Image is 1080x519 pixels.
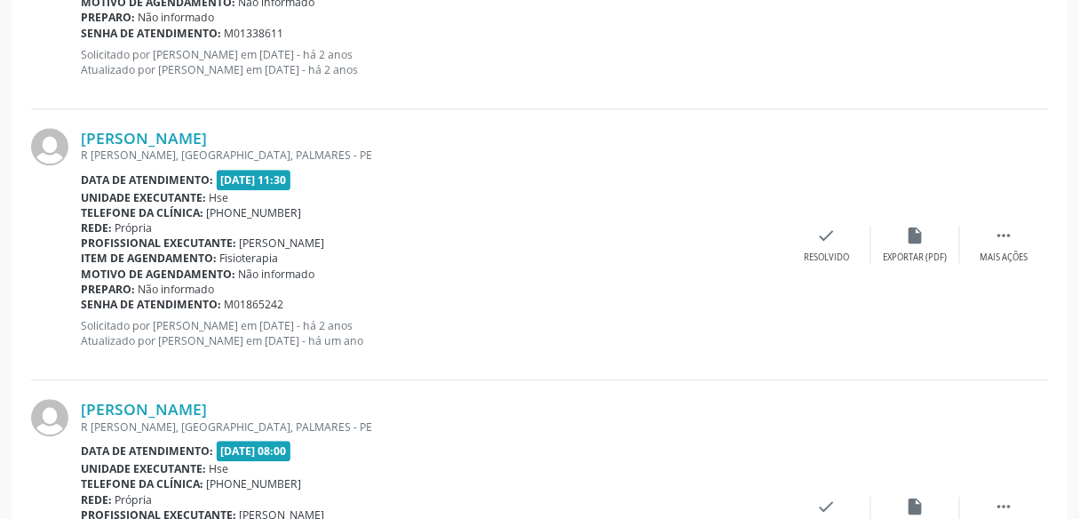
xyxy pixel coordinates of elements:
span: [DATE] 08:00 [217,441,291,461]
i: insert_drive_file [906,497,925,516]
p: Solicitado por [PERSON_NAME] em [DATE] - há 2 anos Atualizado por [PERSON_NAME] em [DATE] - há um... [81,318,782,348]
span: [PHONE_NUMBER] [207,205,302,220]
b: Item de agendamento: [81,251,217,266]
i: insert_drive_file [906,226,925,245]
div: Exportar (PDF) [884,252,948,264]
b: Telefone da clínica: [81,476,203,491]
b: Profissional executante: [81,236,236,251]
b: Data de atendimento: [81,172,213,188]
span: [PHONE_NUMBER] [207,476,302,491]
span: M01338611 [225,26,284,41]
span: M01865242 [225,297,284,312]
div: R [PERSON_NAME], [GEOGRAPHIC_DATA], PALMARES - PE [81,148,782,163]
b: Data de atendimento: [81,443,213,459]
img: img [31,128,68,165]
b: Preparo: [81,10,135,25]
div: R [PERSON_NAME], [GEOGRAPHIC_DATA], PALMARES - PE [81,419,782,435]
img: img [31,399,68,436]
span: Hse [210,461,229,476]
b: Senha de atendimento: [81,297,221,312]
div: Resolvido [804,252,849,264]
span: Fisioterapia [220,251,279,266]
i:  [995,226,1014,245]
span: [PERSON_NAME] [240,236,325,251]
i: check [817,497,837,516]
span: Não informado [139,282,215,297]
b: Telefone da clínica: [81,205,203,220]
span: Própria [115,492,153,507]
b: Rede: [81,220,112,236]
div: Mais ações [981,252,1028,264]
b: Unidade executante: [81,190,206,205]
b: Unidade executante: [81,461,206,476]
span: [DATE] 11:30 [217,170,291,190]
b: Preparo: [81,282,135,297]
i:  [995,497,1014,516]
span: Não informado [239,267,315,282]
i: check [817,226,837,245]
span: Não informado [139,10,215,25]
b: Motivo de agendamento: [81,267,235,282]
span: Própria [115,220,153,236]
b: Rede: [81,492,112,507]
a: [PERSON_NAME] [81,128,207,148]
b: Senha de atendimento: [81,26,221,41]
span: Hse [210,190,229,205]
a: [PERSON_NAME] [81,399,207,419]
p: Solicitado por [PERSON_NAME] em [DATE] - há 2 anos Atualizado por [PERSON_NAME] em [DATE] - há 2 ... [81,47,782,77]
